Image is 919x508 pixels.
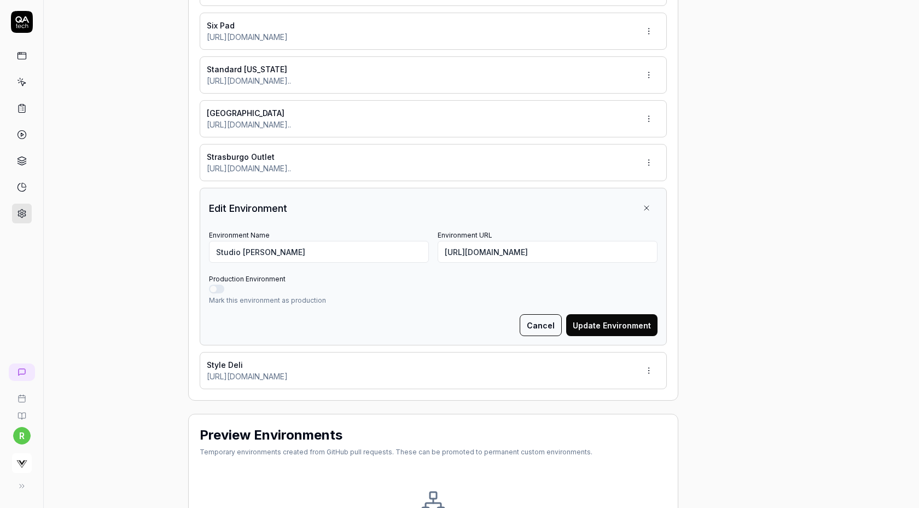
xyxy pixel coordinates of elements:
span: Six Pad [207,20,235,31]
label: Environment Name [209,231,270,239]
a: Book a call with us [4,385,39,403]
label: Production Environment [209,275,286,283]
span: [URL][DOMAIN_NAME] [207,371,288,382]
input: Production, Staging, etc. [209,241,429,263]
button: Update Environment [566,314,658,336]
button: r [13,427,31,444]
p: Mark this environment as production [209,296,658,305]
button: Cancel [520,314,562,336]
span: [URL][DOMAIN_NAME].. [207,75,291,86]
button: Virtusize Logo [4,444,39,475]
img: Virtusize Logo [12,453,32,473]
h3: Edit Environment [209,201,287,216]
h2: Preview Environments [200,425,342,445]
a: New conversation [9,363,35,381]
span: Standard [US_STATE] [207,63,287,75]
label: Environment URL [438,231,492,239]
a: Documentation [4,403,39,420]
span: Style Deli [207,359,243,371]
span: [URL][DOMAIN_NAME] [207,31,288,43]
input: https://example.com [438,241,658,263]
span: [URL][DOMAIN_NAME].. [207,119,291,130]
span: [GEOGRAPHIC_DATA] [207,107,284,119]
span: Strasburgo Outlet [207,151,275,163]
div: Temporary environments created from GitHub pull requests. These can be promoted to permanent cust... [200,447,592,457]
span: [URL][DOMAIN_NAME].. [207,163,291,174]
